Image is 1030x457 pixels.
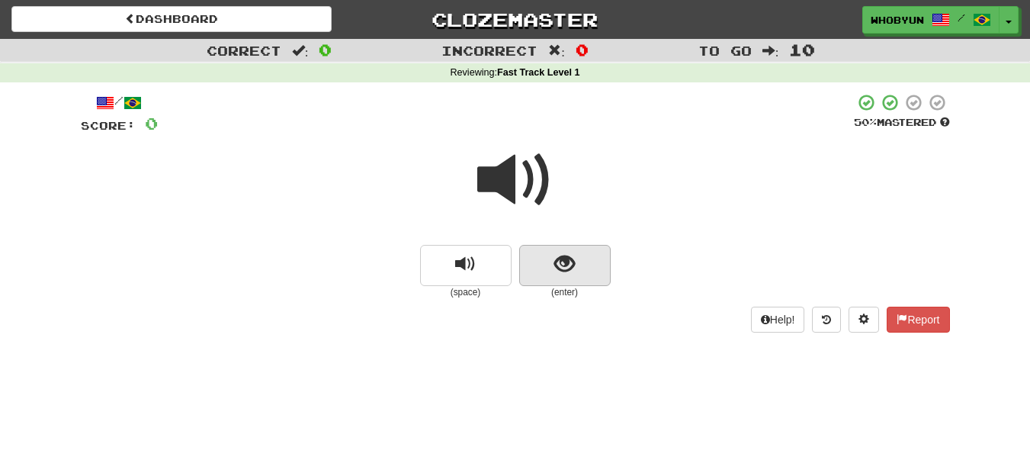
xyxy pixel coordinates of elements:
[420,245,512,286] button: replay audio
[519,286,611,299] small: (enter)
[145,114,158,133] span: 0
[81,119,136,132] span: Score:
[576,40,589,59] span: 0
[812,307,841,333] button: Round history (alt+y)
[762,44,779,57] span: :
[207,43,281,58] span: Correct
[751,307,805,333] button: Help!
[319,40,332,59] span: 0
[871,13,924,27] span: whobyun
[441,43,537,58] span: Incorrect
[81,93,158,112] div: /
[519,245,611,286] button: show sentence
[958,12,965,23] span: /
[862,6,1000,34] a: whobyun /
[11,6,332,32] a: Dashboard
[420,286,512,299] small: (space)
[355,6,675,33] a: Clozemaster
[497,67,580,78] strong: Fast Track Level 1
[887,307,949,333] button: Report
[854,116,950,130] div: Mastered
[789,40,815,59] span: 10
[292,44,309,57] span: :
[854,116,877,128] span: 50 %
[698,43,752,58] span: To go
[548,44,565,57] span: :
